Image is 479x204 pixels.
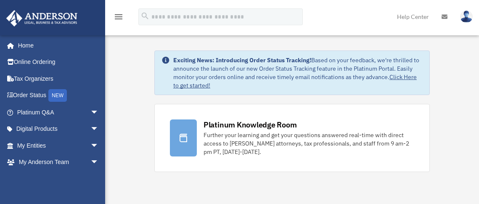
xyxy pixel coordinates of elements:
[6,87,111,104] a: Order StatusNEW
[6,154,111,171] a: My Anderson Teamarrow_drop_down
[460,11,473,23] img: User Pic
[90,154,107,171] span: arrow_drop_down
[6,104,111,121] a: Platinum Q&Aarrow_drop_down
[48,89,67,102] div: NEW
[6,70,111,87] a: Tax Organizers
[140,11,150,21] i: search
[90,170,107,188] span: arrow_drop_down
[173,73,417,89] a: Click Here to get started!
[173,56,311,64] strong: Exciting News: Introducing Order Status Tracking!
[6,54,111,71] a: Online Ordering
[6,137,111,154] a: My Entitiesarrow_drop_down
[154,104,430,172] a: Platinum Knowledge Room Further your learning and get your questions answered real-time with dire...
[6,37,107,54] a: Home
[90,104,107,121] span: arrow_drop_down
[204,119,297,130] div: Platinum Knowledge Room
[90,137,107,154] span: arrow_drop_down
[90,121,107,138] span: arrow_drop_down
[173,56,423,90] div: Based on your feedback, we're thrilled to announce the launch of our new Order Status Tracking fe...
[114,12,124,22] i: menu
[114,15,124,22] a: menu
[6,121,111,138] a: Digital Productsarrow_drop_down
[4,10,80,26] img: Anderson Advisors Platinum Portal
[6,170,111,187] a: My Documentsarrow_drop_down
[204,131,414,156] div: Further your learning and get your questions answered real-time with direct access to [PERSON_NAM...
